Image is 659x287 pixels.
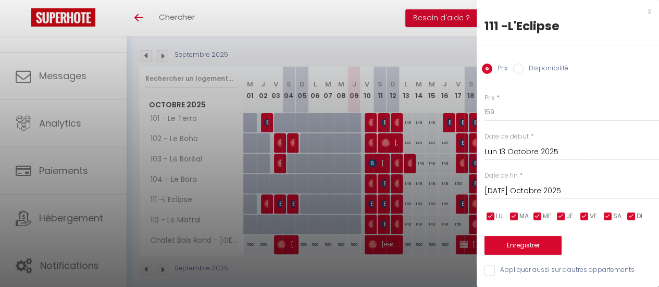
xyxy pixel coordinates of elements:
[613,211,621,221] span: SA
[524,64,568,75] label: Disponibilité
[543,211,551,221] span: ME
[637,211,642,221] span: DI
[566,211,573,221] span: JE
[590,211,597,221] span: VE
[484,236,562,255] button: Enregistrer
[484,18,651,34] div: 111 -L'Eclipse
[484,132,529,142] label: Date de début
[492,64,508,75] label: Prix
[484,93,495,103] label: Prix
[519,211,529,221] span: MA
[477,5,651,18] div: x
[484,171,518,181] label: Date de fin
[496,211,503,221] span: LU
